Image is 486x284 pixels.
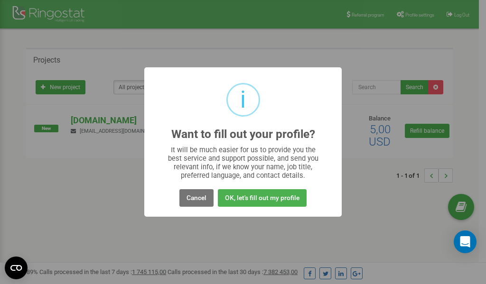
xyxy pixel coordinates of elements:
button: Cancel [179,189,214,207]
button: Open CMP widget [5,257,28,279]
div: It will be much easier for us to provide you the best service and support possible, and send you ... [163,146,323,180]
div: Open Intercom Messenger [454,230,477,253]
h2: Want to fill out your profile? [171,128,315,141]
button: OK, let's fill out my profile [218,189,307,207]
div: i [240,84,246,115]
